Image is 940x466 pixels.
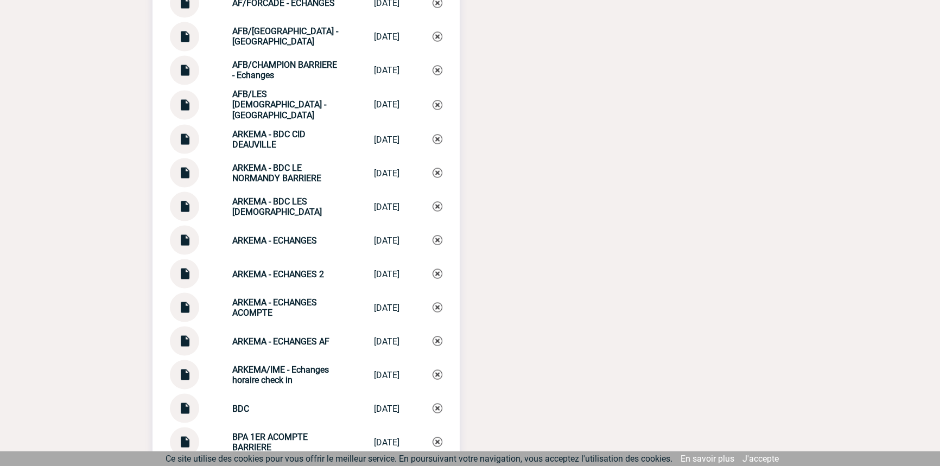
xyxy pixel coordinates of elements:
a: J'accepte [742,454,779,464]
div: [DATE] [374,99,399,110]
img: Supprimer [433,403,442,413]
strong: ARKEMA - BDC CID DEAUVILLE [232,129,306,149]
img: Supprimer [433,168,442,177]
strong: BDC [232,403,249,413]
img: Supprimer [433,65,442,75]
div: [DATE] [374,437,399,447]
strong: AFB/[GEOGRAPHIC_DATA] - [GEOGRAPHIC_DATA] [232,26,338,47]
div: [DATE] [374,65,399,75]
div: [DATE] [374,269,399,279]
img: Supprimer [433,269,442,278]
img: Supprimer [433,134,442,144]
img: Supprimer [433,100,442,110]
a: En savoir plus [681,454,734,464]
strong: ARKEMA/IME - Echanges horaire check in [232,364,329,385]
img: Supprimer [433,369,442,379]
div: [DATE] [374,336,399,346]
div: [DATE] [374,134,399,144]
strong: BPA 1ER ACOMPTE BARRIERE [232,431,308,452]
img: Supprimer [433,302,442,312]
strong: ARKEMA - BDC LE NORMANDY BARRIERE [232,162,321,183]
img: Supprimer [433,31,442,41]
img: Supprimer [433,201,442,211]
img: Supprimer [433,336,442,346]
strong: ARKEMA - ECHANGES [232,235,317,245]
strong: ARKEMA - BDC LES [DEMOGRAPHIC_DATA] [232,196,322,216]
strong: ARKEMA - ECHANGES ACOMPTE [232,297,317,317]
strong: AFB/LES [DEMOGRAPHIC_DATA] - [GEOGRAPHIC_DATA] [232,89,326,120]
div: [DATE] [374,302,399,312]
div: [DATE] [374,31,399,42]
strong: ARKEMA - ECHANGES 2 [232,269,324,279]
span: Ce site utilise des cookies pour vous offrir le meilleur service. En poursuivant votre navigation... [166,454,672,464]
img: Supprimer [433,235,442,245]
div: [DATE] [374,201,399,212]
strong: ARKEMA - ECHANGES AF [232,336,329,346]
div: [DATE] [374,403,399,413]
div: [DATE] [374,168,399,178]
strong: AFB/CHAMPION BARRIERE - Echanges [232,60,337,80]
div: [DATE] [374,369,399,380]
img: Supprimer [433,437,442,446]
div: [DATE] [374,235,399,245]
